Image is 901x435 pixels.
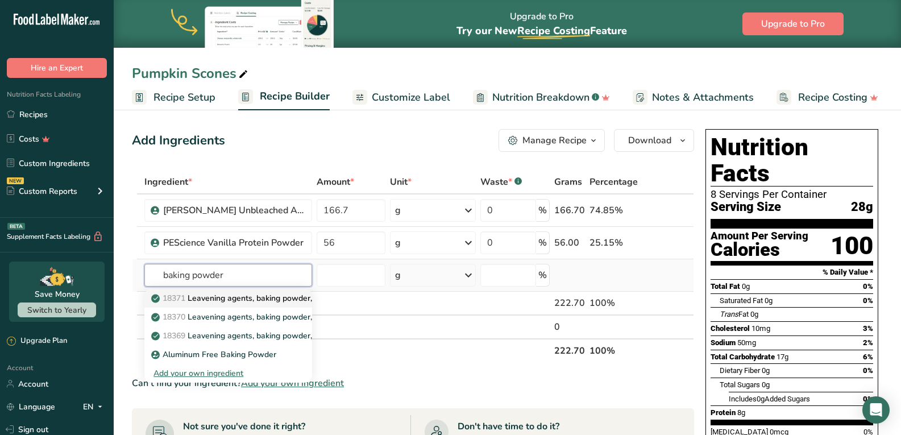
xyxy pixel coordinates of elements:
[737,338,756,347] span: 50mg
[163,330,185,341] span: 18369
[711,200,781,214] span: Serving Size
[587,338,642,362] th: 100%
[589,204,640,217] div: 74.85%
[480,175,522,189] div: Waste
[633,85,754,110] a: Notes & Attachments
[554,236,585,250] div: 56.00
[144,264,312,287] input: Add Ingredient
[765,296,773,305] span: 0g
[751,324,770,333] span: 10mg
[863,353,873,361] span: 6%
[711,338,736,347] span: Sodium
[395,268,401,282] div: g
[7,223,25,230] div: BETA
[750,310,758,318] span: 0g
[711,324,750,333] span: Cholesterol
[517,24,590,38] span: Recipe Costing
[132,376,694,390] div: Can't find your ingredient?
[628,134,671,147] span: Download
[711,242,808,258] div: Calories
[132,63,250,84] div: Pumpkin Scones
[761,17,825,31] span: Upgrade to Pro
[863,338,873,347] span: 2%
[27,305,86,316] span: Switch to Yearly
[456,24,627,38] span: Try our New Feature
[552,338,587,362] th: 222.70
[153,367,303,379] div: Add your own ingredient
[711,266,873,279] section: % Daily Value *
[499,129,605,152] button: Manage Recipe
[614,129,694,152] button: Download
[863,282,873,291] span: 0%
[352,85,450,110] a: Customize Label
[762,366,770,375] span: 0g
[720,380,760,389] span: Total Sugars
[711,282,740,291] span: Total Fat
[711,189,873,200] div: 8 Servings Per Container
[589,296,640,310] div: 100%
[720,296,763,305] span: Saturated Fat
[711,134,873,187] h1: Nutrition Facts
[473,85,610,110] a: Nutrition Breakdown
[7,58,107,78] button: Hire an Expert
[153,349,276,361] p: Aluminum Free Baking Powder
[729,395,810,403] span: Includes Added Sugars
[144,345,312,364] a: Aluminum Free Baking Powder
[7,397,55,417] a: Language
[144,326,312,345] a: 18369Leavening agents, baking powder, double-acting, sodium aluminum sulfate
[863,395,873,403] span: 0%
[720,310,749,318] span: Fat
[153,292,358,304] p: Leavening agents, baking powder, low-sodium
[153,90,215,105] span: Recipe Setup
[142,338,551,362] th: Net Totals
[7,335,67,347] div: Upgrade Plan
[260,89,330,104] span: Recipe Builder
[18,303,96,317] button: Switch to Yearly
[317,175,354,189] span: Amount
[163,204,305,217] div: [PERSON_NAME] Unbleached All Purpose Flour
[163,236,305,250] div: PEScience Vanilla Protein Powder
[711,408,736,417] span: Protein
[241,376,344,390] span: Add your own ingredient
[777,353,788,361] span: 17g
[35,288,80,300] div: Save Money
[372,90,450,105] span: Customize Label
[652,90,754,105] span: Notes & Attachments
[863,296,873,305] span: 0%
[863,366,873,375] span: 0%
[153,330,461,342] p: Leavening agents, baking powder, double-acting, sodium aluminum sulfate
[720,310,738,318] i: Trans
[153,311,438,323] p: Leavening agents, baking powder, double-acting, straight phosphate
[238,84,330,111] a: Recipe Builder
[492,90,589,105] span: Nutrition Breakdown
[589,236,640,250] div: 25.15%
[851,200,873,214] span: 28g
[862,396,890,424] div: Open Intercom Messenger
[798,90,867,105] span: Recipe Costing
[132,85,215,110] a: Recipe Setup
[7,185,77,197] div: Custom Reports
[554,320,585,334] div: 0
[831,231,873,261] div: 100
[742,13,844,35] button: Upgrade to Pro
[742,282,750,291] span: 0g
[757,395,765,403] span: 0g
[777,85,878,110] a: Recipe Costing
[711,231,808,242] div: Amount Per Serving
[395,204,401,217] div: g
[144,308,312,326] a: 18370Leavening agents, baking powder, double-acting, straight phosphate
[163,293,185,304] span: 18371
[863,324,873,333] span: 3%
[456,1,627,48] div: Upgrade to Pro
[554,204,585,217] div: 166.70
[163,312,185,322] span: 18370
[762,380,770,389] span: 0g
[711,353,775,361] span: Total Carbohydrate
[522,134,587,147] div: Manage Recipe
[144,289,312,308] a: 18371Leavening agents, baking powder, low-sodium
[144,175,192,189] span: Ingredient
[720,366,760,375] span: Dietary Fiber
[554,296,585,310] div: 222.70
[144,364,312,383] div: Add your own ingredient
[132,131,225,150] div: Add Ingredients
